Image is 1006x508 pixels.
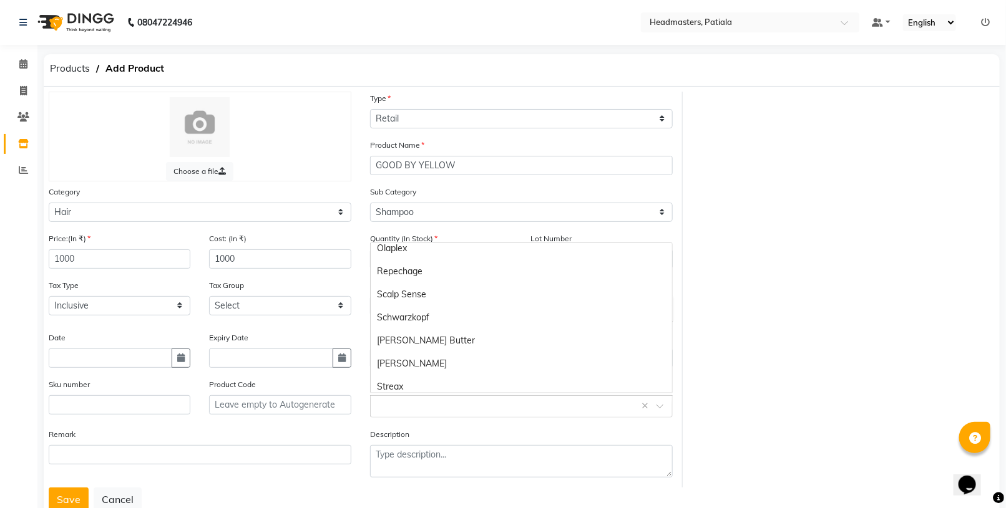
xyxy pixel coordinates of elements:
label: Lot Number [530,233,572,244]
label: Product Code [209,379,256,390]
img: Cinque Terre [170,97,230,157]
label: Sku number [49,379,90,390]
label: Product Name [370,140,424,151]
label: Tax Group [209,280,244,291]
label: Price:(In ₹) [49,233,90,244]
iframe: chat widget [954,458,994,496]
input: Leave empty to Autogenerate [209,395,351,415]
label: Tax Type [49,280,79,291]
div: Scalp Sense [371,283,672,306]
label: Cost: (In ₹) [209,233,247,244]
label: Choose a file [166,162,233,181]
span: Products [44,57,96,80]
div: [PERSON_NAME] [371,352,672,375]
div: Schwarzkopf [371,306,672,329]
img: logo [32,5,117,40]
label: Description [370,429,409,440]
div: [PERSON_NAME] Butter [371,329,672,352]
label: Type [370,93,391,104]
div: Repechage [371,260,672,283]
b: 08047224946 [137,5,192,40]
span: Clear all [642,400,653,413]
div: Olaplex [371,237,672,260]
label: Category [49,186,80,198]
label: Expiry Date [209,332,248,343]
label: Sub Category [370,186,416,198]
label: Quantity (In Stock) [370,233,437,244]
div: Streax [371,375,672,398]
ng-dropdown-panel: Options list [370,242,673,393]
span: Add Product [99,57,170,80]
label: Remark [49,429,76,440]
label: Date [49,332,66,343]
